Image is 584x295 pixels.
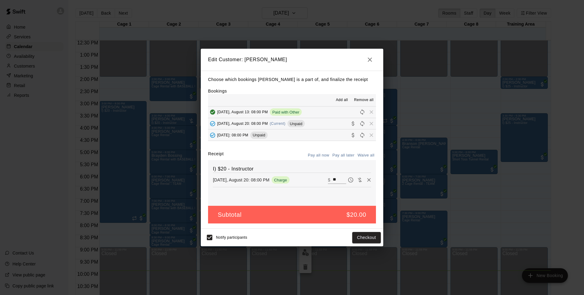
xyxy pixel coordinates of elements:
span: Remove [367,110,376,114]
span: Pay later [346,177,355,182]
h5: $20.00 [346,211,366,219]
h6: I) $20 - Instructor [213,165,371,173]
label: Bookings [208,89,227,93]
button: Added & Paid[DATE], August 13: 08:00 PMPaid with OtherRescheduleRemove [208,107,376,118]
span: Add all [336,97,348,103]
span: [DATE]: 08:00 PM [217,133,248,137]
span: Reschedule [358,121,367,126]
button: Waive all [356,151,376,160]
button: Pay all now [306,151,331,160]
button: Add all [332,95,352,105]
span: Charge [272,178,290,182]
h5: Subtotal [218,211,242,219]
button: Added - Collect Payment[DATE]: 08:00 PMUnpaidCollect paymentRescheduleRemove [208,129,376,141]
span: (Current) [270,121,286,126]
button: Checkout [352,232,381,243]
p: [DATE], August 20: 08:00 PM [213,177,269,183]
button: Added & Paid [208,107,217,117]
p: $ [328,177,330,183]
span: Remove [367,121,376,126]
span: Remove [367,132,376,137]
button: Added - Collect Payment[DATE], August 20: 08:00 PM(Current)UnpaidCollect paymentRescheduleRemove [208,118,376,129]
h2: Edit Customer: [PERSON_NAME] [201,49,383,71]
span: Reschedule [358,132,367,137]
span: [DATE], August 20: 08:00 PM [217,121,268,126]
span: Reschedule [358,110,367,114]
span: Remove all [354,97,374,103]
label: Receipt [208,151,224,160]
span: Collect payment [349,121,358,126]
button: Added - Collect Payment [208,119,217,128]
span: Paid with Other [270,110,302,114]
span: Notify participants [216,236,247,240]
span: Unpaid [250,133,268,137]
span: Collect payment [349,132,358,137]
button: Added - Collect Payment [208,131,217,140]
button: Remove all [352,95,376,105]
p: Choose which bookings [PERSON_NAME] is a part of, and finalize the receipt [208,76,376,83]
span: [DATE], August 13: 08:00 PM [217,110,268,114]
button: Pay all later [331,151,356,160]
button: Remove [364,175,374,184]
span: Waive payment [355,177,364,182]
span: Unpaid [287,121,305,126]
